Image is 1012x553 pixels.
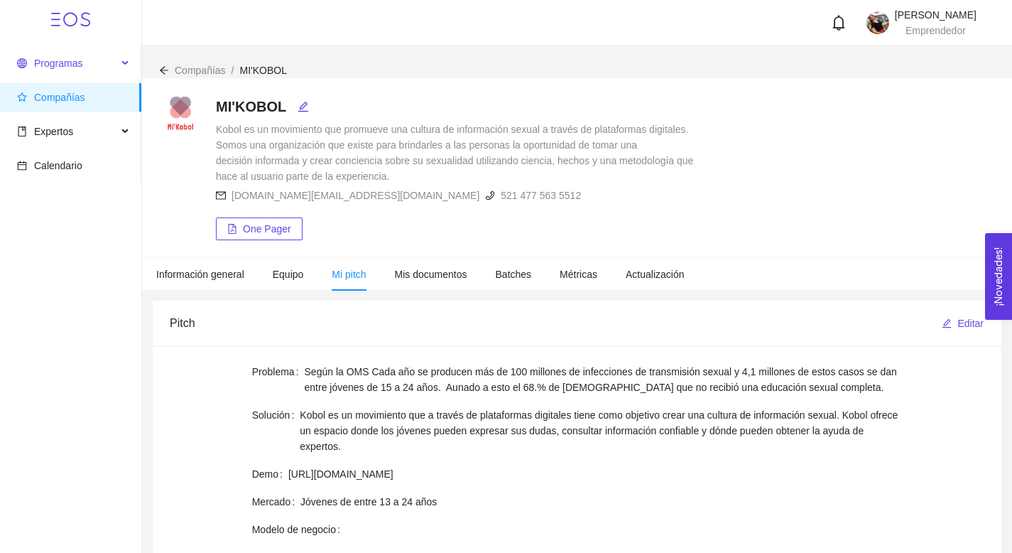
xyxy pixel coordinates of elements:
[292,95,315,118] button: edit
[252,494,300,510] span: Mercado
[17,161,27,171] span: calendar
[243,221,291,237] span: One Pager
[905,25,966,36] span: Emprendedor
[895,9,976,21] span: [PERSON_NAME]
[866,11,889,34] img: 1616115020708-D009EAF5-41FD-4768-9251-2280977D7EB7.jpeg
[159,65,169,75] span: arrow-left
[216,97,286,117] h4: MI'KOBOL
[300,494,902,510] span: Jóvenes de entre 13 a 24 años
[252,407,300,454] span: Solución
[227,224,237,235] span: file-pdf
[252,522,346,537] span: Modelo de negocio
[34,126,73,137] span: Expertos
[273,269,304,280] span: Equipo
[216,218,303,240] button: file-pdfOne Pager
[985,233,1012,320] button: Open Feedback Widget
[252,364,305,395] span: Problema
[34,92,85,103] span: Compañías
[395,269,467,280] span: Mis documentos
[941,312,984,335] button: editEditar
[17,92,27,102] span: star
[942,318,952,330] span: edit
[159,95,202,138] img: 1616115390214-logo.png
[239,65,286,76] span: MI'KOBOL
[216,190,226,200] span: mail
[17,58,27,68] span: global
[252,466,288,482] span: Demo
[485,190,495,200] span: phone
[626,269,685,280] span: Actualización
[34,58,82,69] span: Programas
[501,190,581,201] span: 521 477 563 5512
[300,407,902,454] span: Kobol es un movimiento que a través de plataformas digitales tiene como objetivo crear una cultur...
[170,303,941,343] div: Pitch
[17,127,27,136] span: book
[496,269,532,280] span: Batches
[293,101,314,112] span: edit
[34,160,82,171] span: Calendario
[232,65,234,76] span: /
[232,190,479,201] span: [DOMAIN_NAME][EMAIL_ADDRESS][DOMAIN_NAME]
[957,316,984,331] span: Editar
[156,269,244,280] span: Información general
[831,15,847,31] span: bell
[288,466,902,482] span: [URL][DOMAIN_NAME]
[332,269,366,280] span: Mi pitch
[216,122,713,184] div: Kobol es un movimiento que promueve una cultura de información sexual a través de plataformas dig...
[305,364,903,395] span: Según la OMS Cada año se producen más de 100 millones de infecciones de transmisión sexual y 4,1 ...
[175,65,226,76] span: Compañías
[560,269,597,280] span: Métricas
